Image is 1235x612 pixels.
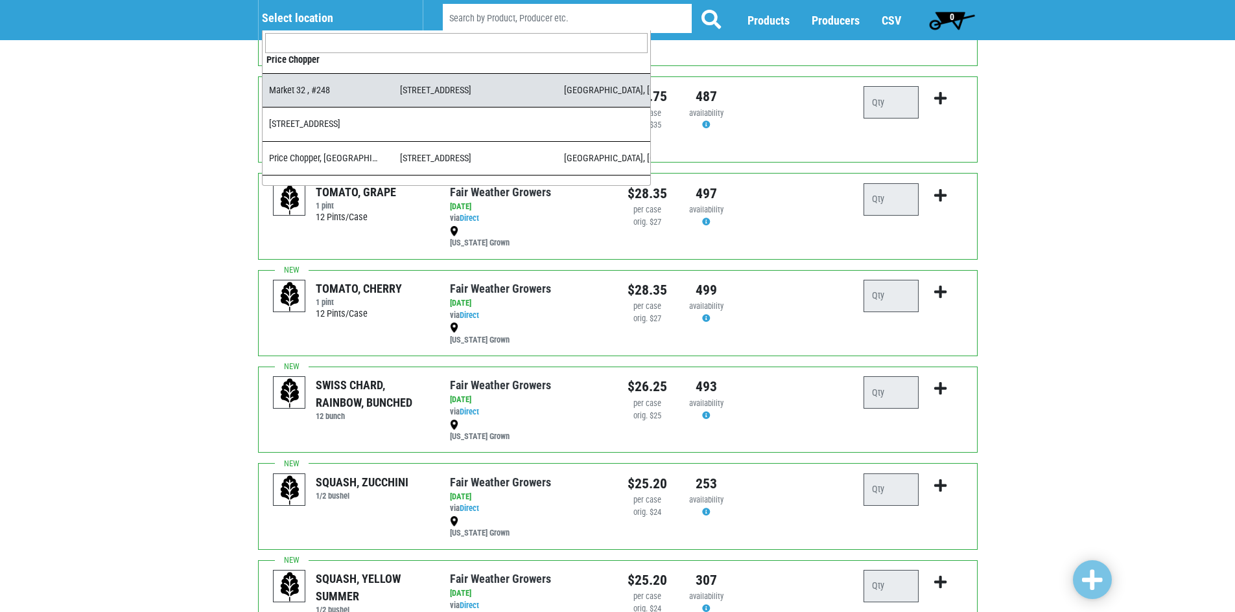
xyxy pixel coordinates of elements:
[450,420,458,430] img: map_marker-0e94453035b3232a4d21701695807de9.png
[316,212,368,223] span: 12 Pints/Case
[450,322,607,346] div: [US_STATE] Grown
[259,117,391,131] div: [STREET_ADDRESS]
[460,503,479,513] a: Direct
[316,491,408,501] h6: 1/2 bushel
[316,570,430,605] div: SQUASH, YELLOW SUMMER
[689,108,723,118] span: availability
[274,474,306,506] img: placeholder-variety-43d6402dacf2d531de610a020419775a.svg
[689,301,723,311] span: availability
[316,376,430,411] div: SWISS CHARD, RAINBOW, BUNCHED
[687,86,726,107] div: 487
[259,83,391,97] div: Market 32 , #248
[628,410,667,422] div: orig. $25
[864,280,919,312] input: Qty
[882,14,901,27] a: CSV
[450,201,607,213] div: [DATE]
[450,297,607,310] div: [DATE]
[628,398,667,410] div: per case
[390,152,554,166] div: [STREET_ADDRESS]
[554,83,653,97] div: [GEOGRAPHIC_DATA], [GEOGRAPHIC_DATA]
[950,12,954,22] span: 0
[274,280,306,313] img: placeholder-variety-43d6402dacf2d531de610a020419775a.svg
[747,14,790,27] a: Products
[450,515,607,539] div: [US_STATE] Grown
[316,411,430,421] h6: 12 bunch
[923,7,981,33] a: 0
[864,183,919,216] input: Qty
[450,491,607,503] div: [DATE]
[628,376,667,397] div: $26.25
[450,282,551,295] a: Fair Weather Growers
[864,376,919,409] input: Qty
[460,213,479,223] a: Direct
[316,280,402,297] div: TOMATO, CHERRY
[687,376,726,397] div: 493
[262,11,410,25] h5: Select location
[316,308,368,319] span: 12 Pints/Case
[450,600,607,612] div: via
[628,183,667,204] div: $28.35
[628,280,667,300] div: $28.35
[689,591,723,601] span: availability
[266,54,646,65] h4: Price Chopper
[460,600,479,610] a: Direct
[689,398,723,408] span: availability
[687,473,726,494] div: 253
[450,225,607,249] div: [US_STATE] Grown
[628,204,667,216] div: per case
[443,4,692,33] input: Search by Product, Producer etc.
[689,205,723,214] span: availability
[450,418,607,443] div: [US_STATE] Grown
[450,572,551,585] a: Fair Weather Growers
[450,516,458,527] img: map_marker-0e94453035b3232a4d21701695807de9.png
[450,378,551,392] a: Fair Weather Growers
[628,570,667,591] div: $25.20
[450,475,551,489] a: Fair Weather Growers
[628,506,667,519] div: orig. $24
[274,377,306,409] img: placeholder-variety-43d6402dacf2d531de610a020419775a.svg
[689,495,723,504] span: availability
[316,201,396,210] h6: 1 pint
[450,394,607,406] div: [DATE]
[316,297,402,307] h6: 1 pint
[554,152,653,166] div: [GEOGRAPHIC_DATA], [GEOGRAPHIC_DATA]
[628,216,667,229] div: orig. $27
[316,183,396,201] div: TOMATO, GRAPE
[316,473,408,491] div: SQUASH, ZUCCHINI
[687,183,726,204] div: 497
[460,407,479,416] a: Direct
[628,313,667,325] div: orig. $27
[274,571,306,603] img: placeholder-variety-43d6402dacf2d531de610a020419775a.svg
[450,212,607,225] div: via
[864,473,919,506] input: Qty
[687,280,726,300] div: 499
[259,152,391,166] div: Price Chopper, [GEOGRAPHIC_DATA], #204
[450,406,607,418] div: via
[450,323,458,333] img: map_marker-0e94453035b3232a4d21701695807de9.png
[450,310,607,322] div: via
[628,494,667,506] div: per case
[628,473,667,494] div: $25.20
[812,14,860,27] a: Producers
[864,570,919,602] input: Qty
[450,226,458,236] img: map_marker-0e94453035b3232a4d21701695807de9.png
[274,184,306,216] img: placeholder-variety-43d6402dacf2d531de610a020419775a.svg
[628,300,667,313] div: per case
[450,185,551,199] a: Fair Weather Growers
[450,587,607,600] div: [DATE]
[390,83,554,97] div: [STREET_ADDRESS]
[460,310,479,320] a: Direct
[450,503,607,515] div: via
[687,570,726,591] div: 307
[628,591,667,603] div: per case
[864,86,919,119] input: Qty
